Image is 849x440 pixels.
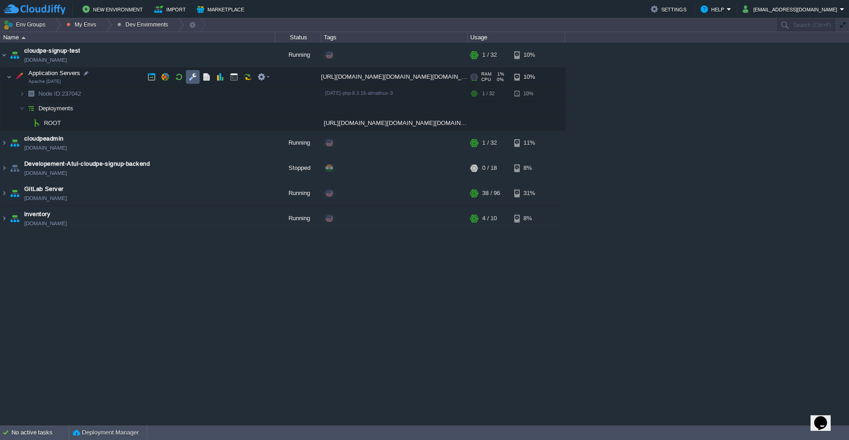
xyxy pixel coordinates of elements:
[12,68,25,86] img: AMDAwAAAACH5BAEAAAAALAAAAAABAAEAAAICRAEAOw==
[19,101,25,115] img: AMDAwAAAACH5BAEAAAAALAAAAAABAAEAAAICRAEAOw==
[25,116,30,130] img: AMDAwAAAACH5BAEAAAAALAAAAAABAAEAAAICRAEAOw==
[321,68,468,86] div: [URL][DOMAIN_NAME][DOMAIN_NAME][DOMAIN_NAME]
[321,116,468,130] div: [URL][DOMAIN_NAME][DOMAIN_NAME][DOMAIN_NAME]
[0,156,8,180] img: AMDAwAAAACH5BAEAAAAALAAAAAABAAEAAAICRAEAOw==
[651,4,689,15] button: Settings
[1,32,275,43] div: Name
[28,79,61,84] span: Apache [DATE]
[482,181,500,206] div: 38 / 96
[38,90,82,98] span: 237042
[8,130,21,155] img: AMDAwAAAACH5BAEAAAAALAAAAAABAAEAAAICRAEAOw==
[30,116,43,130] img: AMDAwAAAACH5BAEAAAAALAAAAAABAAEAAAICRAEAOw==
[197,4,247,15] button: Marketplace
[25,87,38,101] img: AMDAwAAAACH5BAEAAAAALAAAAAABAAEAAAICRAEAOw==
[24,55,67,65] a: [DOMAIN_NAME]
[481,71,491,77] span: RAM
[275,181,321,206] div: Running
[6,68,12,86] img: AMDAwAAAACH5BAEAAAAALAAAAAABAAEAAAICRAEAOw==
[276,32,321,43] div: Status
[811,403,840,431] iframe: chat widget
[514,130,544,155] div: 11%
[24,219,67,228] a: [DOMAIN_NAME]
[495,71,504,77] span: 1%
[514,181,544,206] div: 31%
[24,134,64,143] a: cloudpeadmin
[743,4,840,15] button: [EMAIL_ADDRESS][DOMAIN_NAME]
[3,18,49,31] button: Env Groups
[275,130,321,155] div: Running
[514,68,544,86] div: 10%
[38,90,82,98] a: Node ID:237042
[8,181,21,206] img: AMDAwAAAACH5BAEAAAAALAAAAAABAAEAAAICRAEAOw==
[275,206,321,231] div: Running
[482,87,495,101] div: 1 / 32
[73,428,139,437] button: Deployment Manager
[66,18,99,31] button: My Envs
[24,159,150,168] a: Developement-Atul-cloudpe-signup-backend
[27,69,82,77] span: Application Servers
[495,77,504,82] span: 0%
[22,37,26,39] img: AMDAwAAAACH5BAEAAAAALAAAAAABAAEAAAICRAEAOw==
[514,43,544,67] div: 10%
[154,4,189,15] button: Import
[701,4,727,15] button: Help
[24,168,67,178] a: [DOMAIN_NAME]
[43,119,62,127] a: ROOT
[24,210,50,219] a: inventory
[0,43,8,67] img: AMDAwAAAACH5BAEAAAAALAAAAAABAAEAAAICRAEAOw==
[482,206,497,231] div: 4 / 10
[321,32,467,43] div: Tags
[482,156,497,180] div: 0 / 18
[38,90,62,97] span: Node ID:
[514,87,544,101] div: 10%
[3,4,65,15] img: CloudJiffy
[481,77,491,82] span: CPU
[275,156,321,180] div: Stopped
[514,206,544,231] div: 8%
[0,130,8,155] img: AMDAwAAAACH5BAEAAAAALAAAAAABAAEAAAICRAEAOw==
[8,43,21,67] img: AMDAwAAAACH5BAEAAAAALAAAAAABAAEAAAICRAEAOw==
[82,4,146,15] button: New Environment
[0,206,8,231] img: AMDAwAAAACH5BAEAAAAALAAAAAABAAEAAAICRAEAOw==
[25,101,38,115] img: AMDAwAAAACH5BAEAAAAALAAAAAABAAEAAAICRAEAOw==
[24,185,64,194] a: GitLab Server
[8,156,21,180] img: AMDAwAAAACH5BAEAAAAALAAAAAABAAEAAAICRAEAOw==
[19,87,25,101] img: AMDAwAAAACH5BAEAAAAALAAAAAABAAEAAAICRAEAOw==
[27,70,82,76] a: Application ServersApache [DATE]
[325,90,393,96] span: [DATE]-php-8.3.16-almalinux-9
[24,143,67,152] a: [DOMAIN_NAME]
[38,104,75,112] a: Deployments
[514,156,544,180] div: 8%
[117,18,171,31] button: Dev Envirnments
[24,194,67,203] a: [DOMAIN_NAME]
[468,32,565,43] div: Usage
[0,181,8,206] img: AMDAwAAAACH5BAEAAAAALAAAAAABAAEAAAICRAEAOw==
[275,43,321,67] div: Running
[8,206,21,231] img: AMDAwAAAACH5BAEAAAAALAAAAAABAAEAAAICRAEAOw==
[11,425,69,440] div: No active tasks
[482,130,497,155] div: 1 / 32
[482,43,497,67] div: 1 / 32
[24,46,81,55] a: cloudpe-signup-test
